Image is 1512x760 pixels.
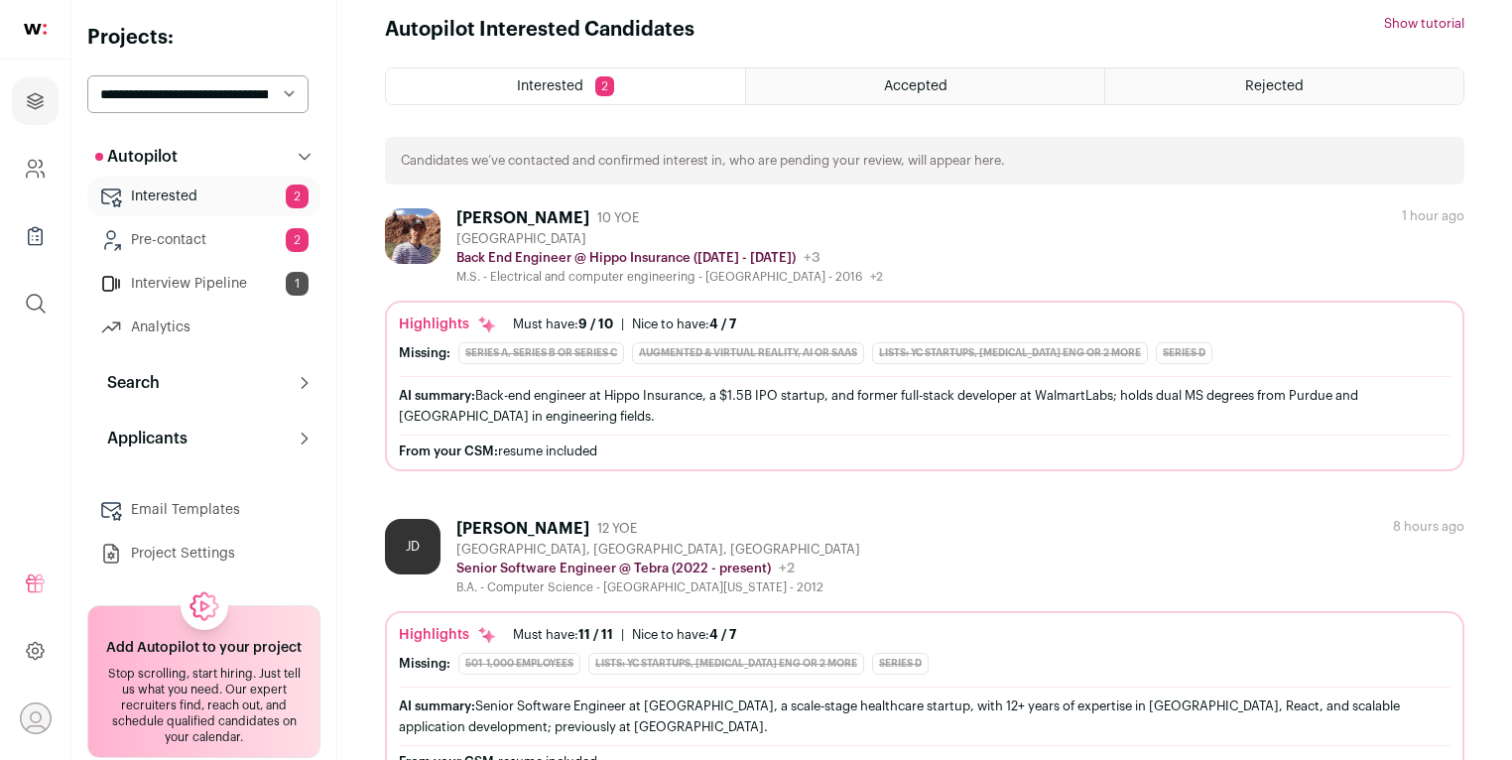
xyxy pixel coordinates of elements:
span: +3 [804,251,820,265]
div: Highlights [399,625,497,645]
button: Autopilot [87,137,320,177]
button: Open dropdown [20,702,52,734]
div: Highlights [399,315,497,334]
div: Lists: YC Startups, [MEDICAL_DATA] Eng or 2 more [872,342,1148,364]
div: Nice to have: [632,317,736,332]
p: Senior Software Engineer @ Tebra (2022 - present) [456,561,771,576]
p: Search [95,371,160,395]
div: Senior Software Engineer at [GEOGRAPHIC_DATA], a scale-stage healthcare startup, with 12+ years o... [399,696,1450,737]
a: Projects [12,77,59,125]
p: Applicants [95,427,188,450]
span: 1 [286,272,309,296]
a: Analytics [87,308,320,347]
div: Series A, Series B or Series C [458,342,624,364]
a: Interview Pipeline1 [87,264,320,304]
p: Back End Engineer @ Hippo Insurance ([DATE] - [DATE]) [456,250,796,266]
div: 501-1,000 employees [458,653,580,675]
a: Rejected [1105,68,1463,104]
span: 2 [286,228,309,252]
span: 10 YOE [597,210,639,226]
div: resume included [399,443,1450,459]
div: 8 hours ago [1393,519,1464,535]
p: Candidates we’ve contacted and confirmed interest in, who are pending your review, will appear here. [401,153,1005,169]
span: Accepted [884,79,947,93]
a: Company and ATS Settings [12,145,59,192]
div: Missing: [399,345,450,361]
span: Interested [517,79,583,93]
h1: Autopilot Interested Candidates [385,16,694,44]
div: [GEOGRAPHIC_DATA] [456,231,883,247]
a: Add Autopilot to your project Stop scrolling, start hiring. Just tell us what you need. Our exper... [87,605,320,758]
span: 4 / 7 [709,628,736,641]
h2: Add Autopilot to your project [106,638,302,658]
div: Augmented & Virtual Reality, AI or SaaS [632,342,864,364]
span: Rejected [1245,79,1304,93]
div: M.S. - Electrical and computer engineering - [GEOGRAPHIC_DATA] - 2016 [456,269,883,285]
div: Lists: YC Startups, [MEDICAL_DATA] Eng or 2 more [588,653,864,675]
div: Back-end engineer at Hippo Insurance, a $1.5B IPO startup, and former full-stack developer at Wal... [399,385,1450,427]
a: Interested2 [87,177,320,216]
span: +2 [779,562,795,575]
span: 11 / 11 [578,628,613,641]
div: [PERSON_NAME] [456,208,589,228]
div: Nice to have: [632,627,736,643]
span: 4 / 7 [709,317,736,330]
a: Project Settings [87,534,320,573]
button: Show tutorial [1384,16,1464,32]
div: Must have: [513,317,613,332]
a: Company Lists [12,212,59,260]
button: Search [87,363,320,403]
div: [GEOGRAPHIC_DATA], [GEOGRAPHIC_DATA], [GEOGRAPHIC_DATA] [456,542,860,558]
h2: Projects: [87,24,320,52]
div: [PERSON_NAME] [456,519,589,539]
span: AI summary: [399,389,475,402]
span: AI summary: [399,699,475,712]
a: Accepted [746,68,1104,104]
span: 2 [595,76,614,96]
a: [PERSON_NAME] 10 YOE [GEOGRAPHIC_DATA] Back End Engineer @ Hippo Insurance ([DATE] - [DATE]) +3 M... [385,208,1464,471]
a: Pre-contact2 [87,220,320,260]
div: Series D [1156,342,1212,364]
span: 12 YOE [597,521,637,537]
div: JD [385,519,441,574]
img: ac67d8dcb35f9083cc44d93e554179641270fa2edfed4c16e7bd604e4c27c394 [385,208,441,264]
button: Applicants [87,419,320,458]
div: Stop scrolling, start hiring. Just tell us what you need. Our expert recruiters find, reach out, ... [100,666,308,745]
ul: | [513,317,736,332]
span: 9 / 10 [578,317,613,330]
a: Email Templates [87,490,320,530]
div: Missing: [399,656,450,672]
img: wellfound-shorthand-0d5821cbd27db2630d0214b213865d53afaa358527fdda9d0ea32b1df1b89c2c.svg [24,24,47,35]
div: B.A. - Computer Science - [GEOGRAPHIC_DATA][US_STATE] - 2012 [456,579,860,595]
span: 2 [286,185,309,208]
span: From your CSM: [399,444,498,457]
p: Autopilot [95,145,178,169]
div: Must have: [513,627,613,643]
div: 1 hour ago [1402,208,1464,224]
div: Series D [872,653,929,675]
span: +2 [870,271,883,283]
ul: | [513,627,736,643]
